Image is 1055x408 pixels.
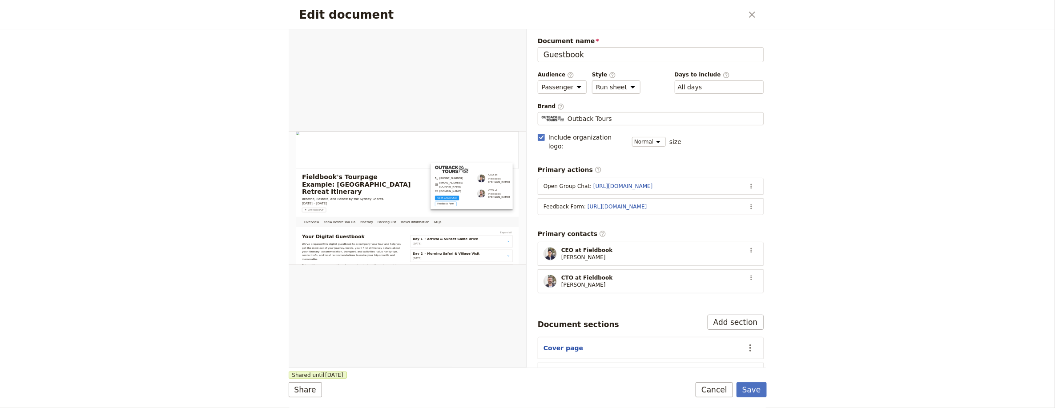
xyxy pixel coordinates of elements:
span: [DATE] – [DATE] [32,167,92,177]
span: Document name [538,36,764,45]
span: Include organization logo : [548,133,627,151]
select: size [632,137,666,147]
span: ​ [723,72,730,78]
a: Itinerary [165,204,208,229]
span: [PERSON_NAME] [479,116,531,125]
span: [PERSON_NAME] [479,152,531,161]
span: size [669,137,681,146]
span: ​ [599,230,606,237]
button: Share [289,382,322,397]
button: Actions [743,366,758,381]
span: Style [592,71,640,79]
img: Outback Tours logo [351,82,431,100]
span: ​ [609,72,616,78]
span: Primary contacts [538,229,606,238]
button: Days to include​Clear input [678,83,702,92]
span: Day 2 [298,287,322,298]
span: [EMAIL_ADDRESS][DOMAIN_NAME] [362,118,431,136]
button: Actions [743,340,758,356]
span: [DATE] [298,265,318,272]
button: Expand all [505,237,537,247]
a: [URL][DOMAIN_NAME] [588,204,647,210]
span: [DATE] [298,300,318,307]
span: [PERSON_NAME] [561,281,613,288]
button: Actions [745,271,758,284]
span: ​ [567,72,574,78]
span: [DOMAIN_NAME] [362,138,414,147]
span: ​ [595,166,602,173]
button: Day 1Arrival & Sunset Game Drive[DATE] [298,252,532,274]
button: Actions [745,244,758,257]
span: Download PDF [45,184,84,192]
span: Outback Tours [568,114,612,123]
img: Profile [452,139,472,159]
button: ​Download PDF [32,183,90,193]
span: ​ [557,103,564,109]
a: +61231 123 123 [351,108,431,116]
span: Primary actions [538,165,602,174]
button: Day 2Morning Safari & Village Visit[DATE] [298,287,532,308]
span: Shared until [289,372,347,379]
strong: Your Digital Guestbook [32,245,182,258]
button: Actions [745,180,758,193]
h2: Edit document [299,8,743,21]
button: Close dialog [745,7,760,22]
select: Style​ [592,80,640,94]
input: Document name [538,47,764,62]
span: Arrival & Sunset Game Drive [332,252,454,263]
a: Travel Information [263,204,342,229]
button: Add section [708,315,764,330]
a: FAQs [342,204,372,229]
a: Know Before You Go [78,204,165,229]
span: Morning Safari & Village Visit [332,287,458,298]
span: [PHONE_NUMBER] [362,108,419,116]
a: Overview [32,204,78,229]
span: [PERSON_NAME] [561,254,613,261]
img: Profile [544,275,557,288]
span: CTO at Fieldbook [561,274,613,281]
div: Feedback Form : [544,203,741,210]
span: We’ve prepared this digital guestbook to accompany your tour and help you get the most out of you... [32,266,272,309]
button: Actions [745,200,758,213]
button: Save [737,382,767,397]
span: [DATE] [325,372,343,379]
span: Brand [538,103,764,110]
a: Open Group Chat [351,154,409,164]
img: Profile [544,247,557,260]
span: CTO at Fieldbook [479,136,531,153]
span: CEO at Fieldbook [561,247,613,254]
p: Breathe, Restore, and Renew by the Sydney Shores. [32,156,319,167]
a: [URL][DOMAIN_NAME] [593,183,652,189]
select: Audience​ [538,80,587,94]
button: Cover page [544,344,583,352]
span: Days to include [675,71,764,79]
span: Day 1 [298,252,322,263]
a: Packing List [208,204,263,229]
button: Cancel [696,382,733,397]
div: Open Group Chat : [544,183,741,190]
span: Audience [538,71,587,79]
img: Profile [542,116,564,121]
div: Document sections [538,319,619,330]
span: CEO at Fieldbook [479,99,531,117]
img: Profile [452,102,472,122]
a: fieldbook.com [351,138,431,147]
span: Think of it as your personal travel companion, designed to make your trip smooth, memorable, and ... [32,316,264,332]
a: sales@fieldbook.com [351,118,431,136]
a: Feedback Form [351,168,403,179]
